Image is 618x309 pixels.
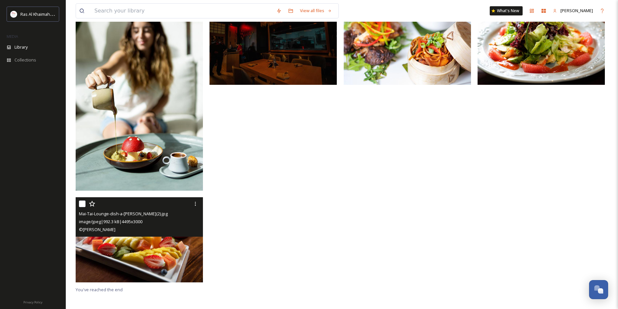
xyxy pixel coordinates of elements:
span: MEDIA [7,34,18,39]
span: Mai-Tai-Lounge-dish-a-[PERSON_NAME](2).jpg [79,211,168,217]
a: View all files [297,4,335,17]
input: Search your library [91,4,273,18]
span: Ras Al Khaimah Tourism Development Authority [20,11,113,17]
a: [PERSON_NAME] [550,4,596,17]
button: Open Chat [589,280,608,299]
span: © [PERSON_NAME] [79,226,115,232]
span: You've reached the end [76,287,123,293]
span: image/jpeg | 992.3 kB | 4495 x 3000 [79,219,142,225]
span: Library [14,44,28,50]
span: Collections [14,57,36,63]
a: Privacy Policy [23,298,42,306]
span: Privacy Policy [23,300,42,304]
a: What's New [490,6,523,15]
span: [PERSON_NAME] [560,8,593,13]
img: Logo_RAKTDA_RGB-01.png [11,11,17,17]
img: Mai-Tai-Lounge-dish-a-la-carte(2).jpg [76,197,203,282]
